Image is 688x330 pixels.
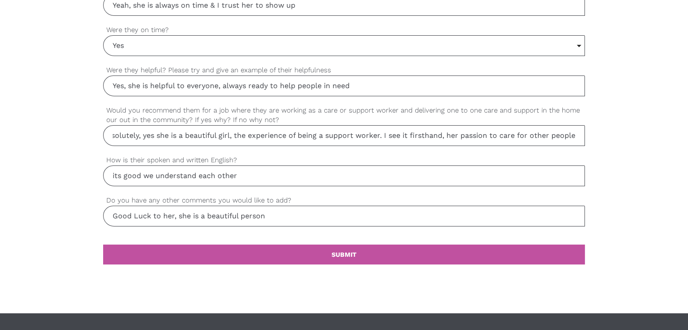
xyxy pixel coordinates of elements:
label: Were they on time? [103,25,585,35]
a: SUBMIT [103,245,585,264]
label: How is their spoken and written English? [103,155,585,165]
label: Would you recommend them for a job where they are working as a care or support worker and deliver... [103,105,585,125]
label: Do you have any other comments you would like to add? [103,195,585,206]
b: SUBMIT [332,251,356,258]
label: Were they helpful? Please try and give an example of their helpfulness [103,65,585,75]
